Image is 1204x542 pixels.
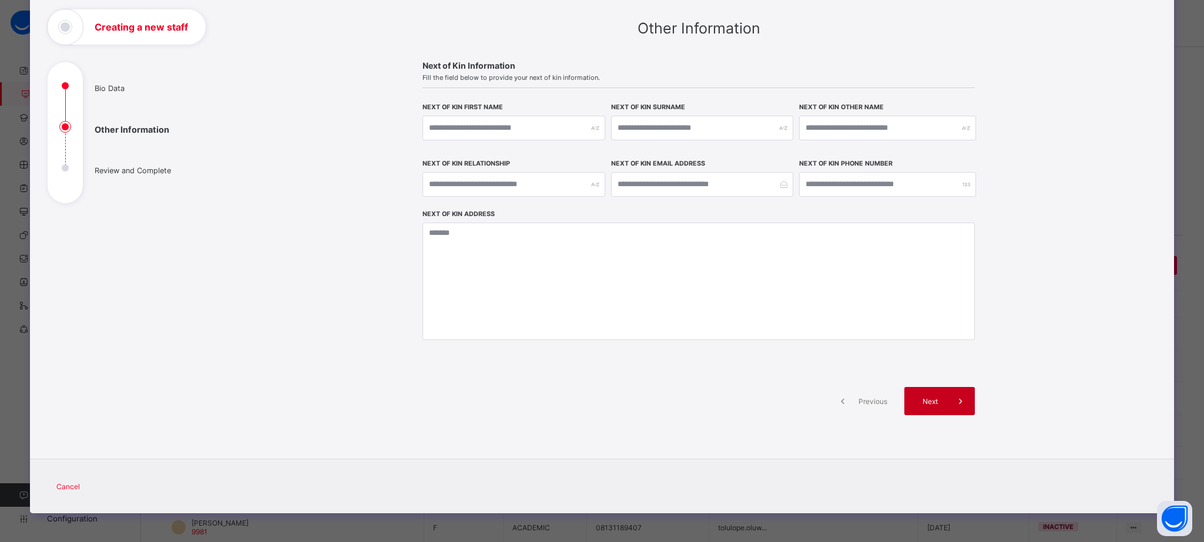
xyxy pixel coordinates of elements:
label: Next of Kin Email Address [611,160,705,167]
label: Next of Kin Address [422,210,495,218]
span: Other Information [638,19,760,37]
button: Open asap [1157,501,1192,536]
span: Next of Kin Information [422,60,975,70]
label: Next of Kin Other Name [799,103,884,111]
span: Previous [857,397,889,406]
span: Fill the field below to provide your next of kin information. [422,73,975,82]
span: Next [913,397,947,406]
label: Next of Kin Phone Number [799,160,893,167]
h1: Creating a new staff [95,22,188,32]
label: Next of Kin Relationship [422,160,510,167]
span: Cancel [56,482,80,491]
label: Next of Kin Surname [611,103,685,111]
label: Next of Kin First Name [422,103,503,111]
